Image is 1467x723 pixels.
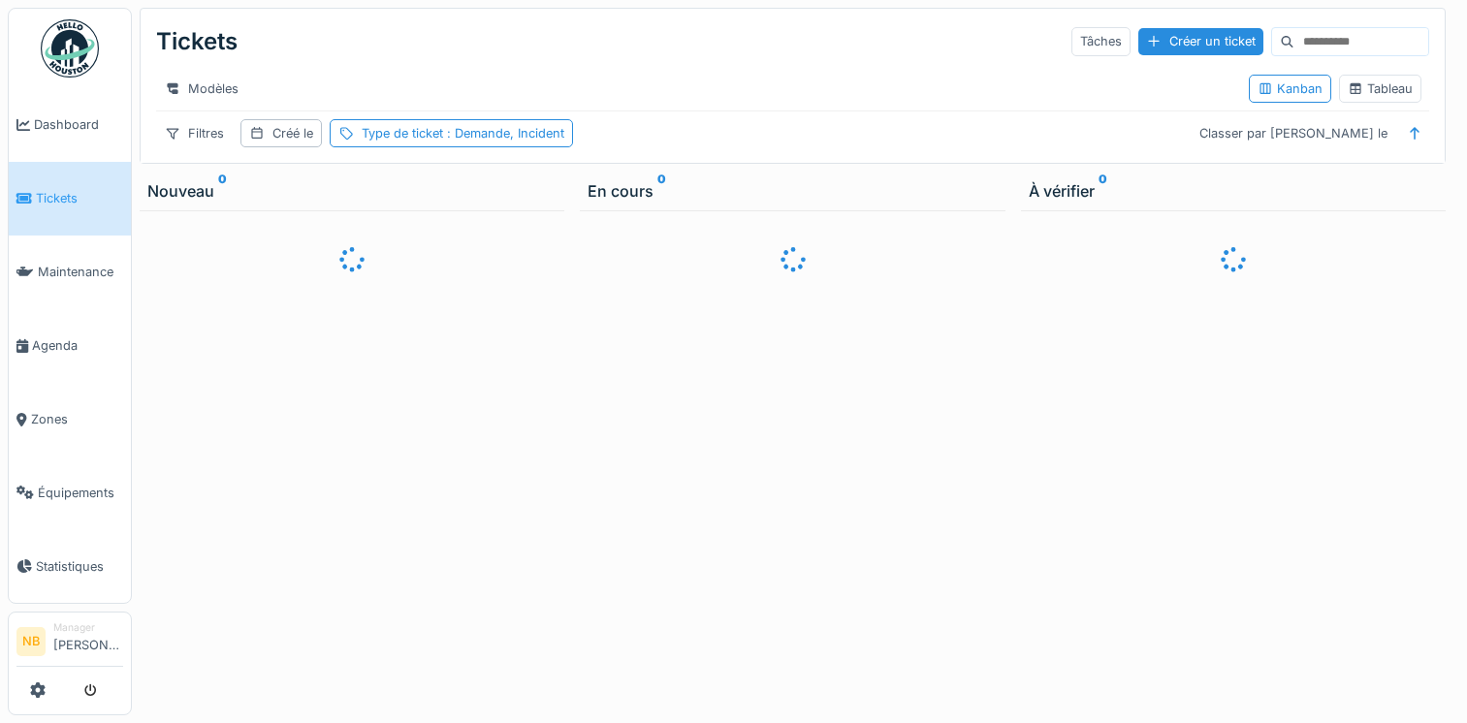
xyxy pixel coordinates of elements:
div: Tableau [1348,79,1413,98]
a: Statistiques [9,529,131,603]
span: Agenda [32,336,123,355]
div: Nouveau [147,179,557,203]
a: Tickets [9,162,131,236]
a: Zones [9,383,131,456]
div: Filtres [156,119,233,147]
span: Maintenance [38,263,123,281]
span: Dashboard [34,115,123,134]
a: NB Manager[PERSON_NAME] [16,620,123,667]
div: Créé le [272,124,313,142]
div: Créer un ticket [1138,28,1263,54]
div: Manager [53,620,123,635]
li: NB [16,627,46,656]
div: Tickets [156,16,238,67]
a: Agenda [9,309,131,383]
div: À vérifier [1029,179,1438,203]
sup: 0 [657,179,666,203]
div: En cours [588,179,997,203]
div: Modèles [156,75,247,103]
sup: 0 [1099,179,1107,203]
a: Équipements [9,456,131,529]
span: : Demande, Incident [443,126,564,141]
div: Type de ticket [362,124,564,142]
img: Badge_color-CXgf-gQk.svg [41,19,99,78]
a: Dashboard [9,88,131,162]
div: Classer par [PERSON_NAME] le [1191,119,1396,147]
div: Kanban [1258,79,1323,98]
li: [PERSON_NAME] [53,620,123,662]
div: Tâches [1071,27,1131,55]
a: Maintenance [9,236,131,309]
span: Équipements [38,484,123,502]
span: Zones [31,410,123,428]
sup: 0 [218,179,227,203]
span: Tickets [36,189,123,207]
span: Statistiques [36,557,123,576]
